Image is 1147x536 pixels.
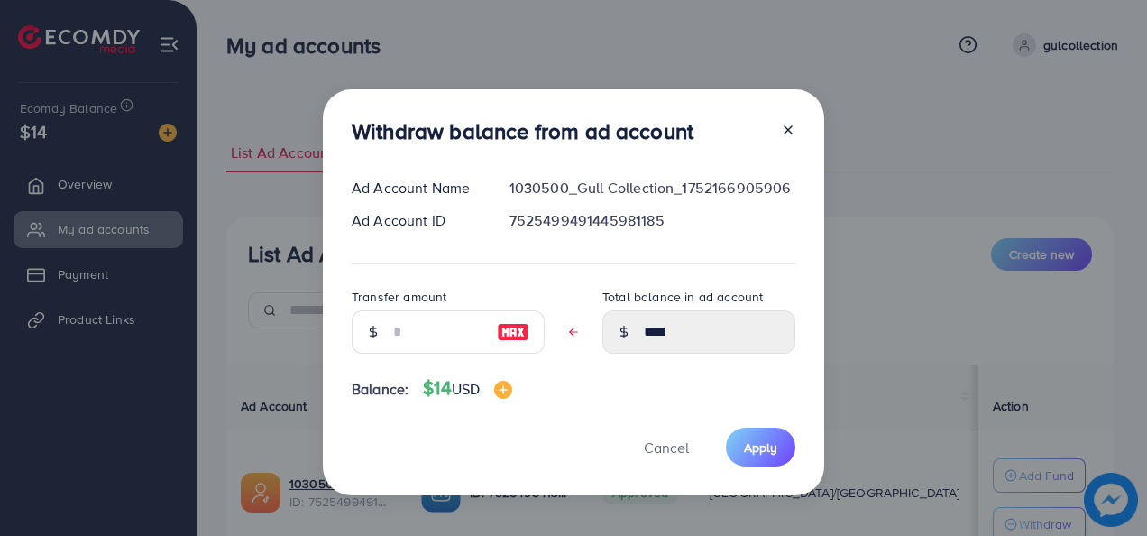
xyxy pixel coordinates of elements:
button: Cancel [621,428,711,467]
div: Ad Account Name [337,178,495,199]
span: Balance: [352,379,408,400]
button: Apply [726,428,795,467]
div: 7525499491445981185 [495,210,810,231]
img: image [494,381,512,399]
span: Cancel [644,438,689,457]
h4: $14 [423,377,512,400]
img: image [497,321,529,343]
div: 1030500_Gull Collection_1752166905906 [495,178,810,199]
h3: Withdraw balance from ad account [352,118,693,144]
div: Ad Account ID [337,210,495,231]
span: USD [452,379,480,399]
span: Apply [744,439,777,457]
label: Total balance in ad account [602,288,763,306]
label: Transfer amount [352,288,446,306]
